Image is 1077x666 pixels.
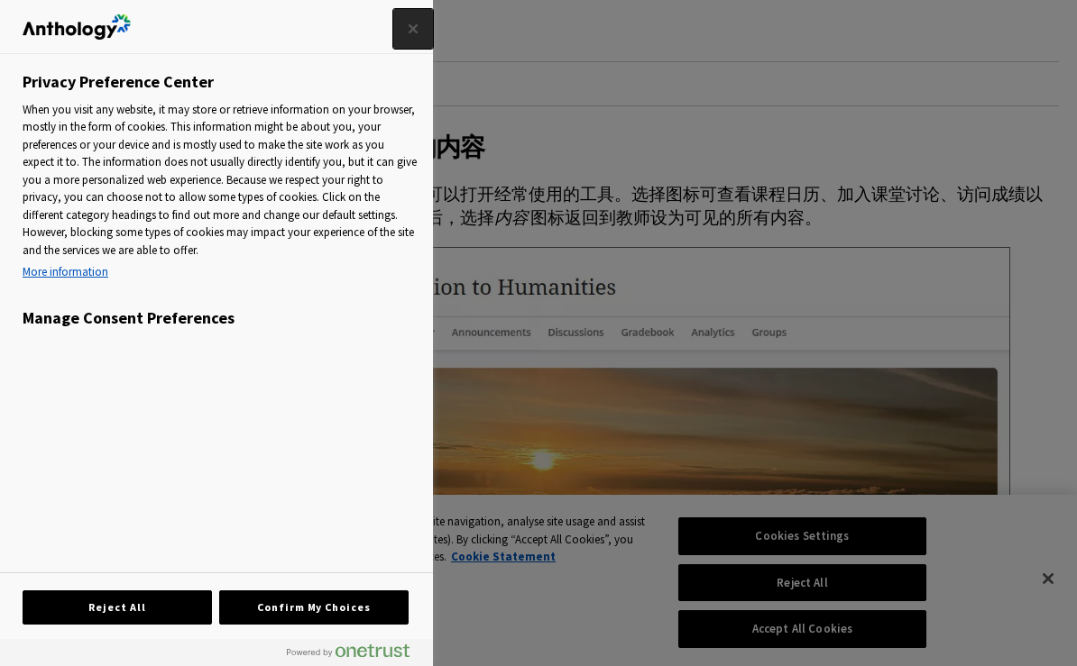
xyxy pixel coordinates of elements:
img: Company Logo [23,14,131,40]
button: Confirm My Choices [219,590,409,625]
img: Powered by OneTrust Opens in a new Tab [287,643,410,658]
button: Reject All [23,590,212,625]
h3: Manage Consent Preferences [23,308,418,337]
button: Close [393,9,433,49]
a: More information about your privacy, opens in a new tab [23,263,418,281]
h2: Privacy Preference Center [23,72,214,92]
div: Company Logo [23,9,131,45]
div: When you visit any website, it may store or retrieve information on your browser, mostly in the f... [23,101,418,286]
a: Powered by OneTrust Opens in a new Tab [287,643,424,666]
